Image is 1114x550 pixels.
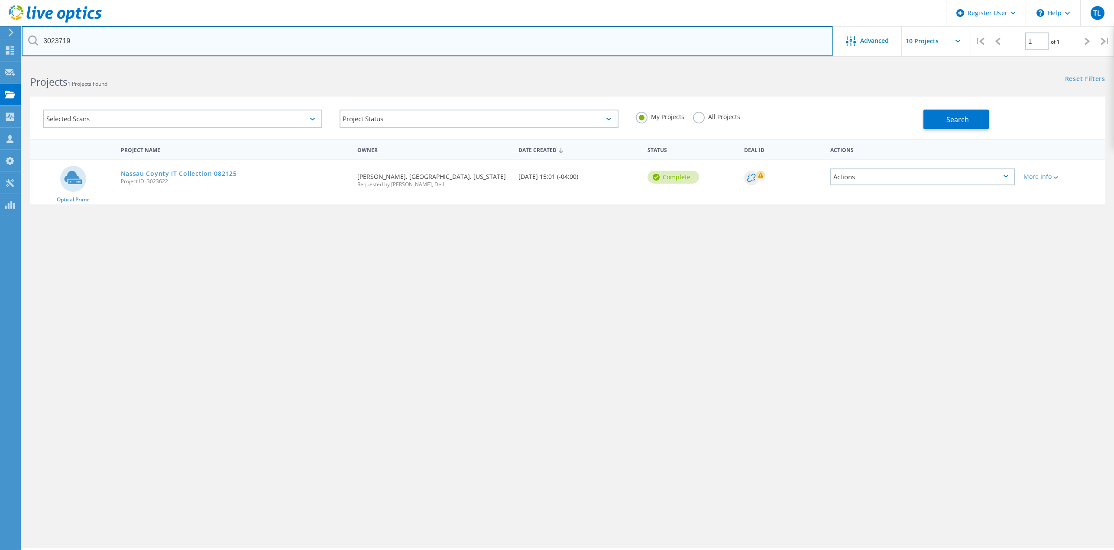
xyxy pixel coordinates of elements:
[30,75,68,89] b: Projects
[514,160,643,188] div: [DATE] 15:01 (-04:00)
[923,110,989,129] button: Search
[1036,9,1044,17] svg: \n
[648,171,699,184] div: Complete
[22,26,833,56] input: Search projects by name, owner, ID, company, etc
[9,18,102,24] a: Live Optics Dashboard
[826,141,1020,157] div: Actions
[117,141,353,157] div: Project Name
[353,160,514,196] div: [PERSON_NAME], [GEOGRAPHIC_DATA], [US_STATE]
[57,197,90,202] span: Optical Prime
[43,110,322,128] div: Selected Scans
[1096,26,1114,57] div: |
[1065,76,1105,83] a: Reset Filters
[121,171,237,177] a: Nassau Coynty IT Collection 082125
[121,179,349,184] span: Project ID: 3023622
[860,38,889,44] span: Advanced
[68,80,107,87] span: 1 Projects Found
[357,182,510,187] span: Requested by [PERSON_NAME], Dell
[636,112,684,120] label: My Projects
[514,141,643,158] div: Date Created
[353,141,514,157] div: Owner
[693,112,740,120] label: All Projects
[1023,174,1101,180] div: More Info
[971,26,989,57] div: |
[1093,10,1101,16] span: TL
[830,168,1015,185] div: Actions
[643,141,740,157] div: Status
[340,110,619,128] div: Project Status
[946,115,969,124] span: Search
[1051,38,1060,45] span: of 1
[740,141,826,157] div: Deal Id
